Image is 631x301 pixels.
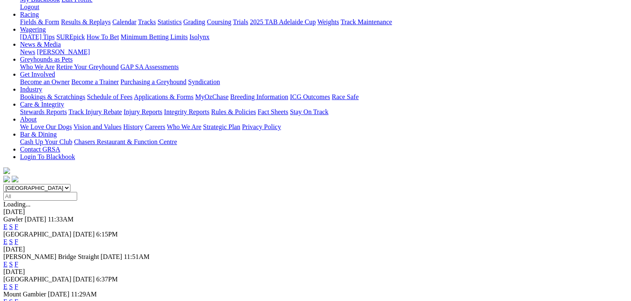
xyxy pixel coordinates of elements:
[61,18,111,25] a: Results & Replays
[15,238,18,245] a: F
[158,18,182,25] a: Statistics
[73,231,95,238] span: [DATE]
[20,78,70,85] a: Become an Owner
[332,93,358,100] a: Race Safe
[20,108,67,115] a: Stewards Reports
[242,123,281,130] a: Privacy Policy
[25,216,46,223] span: [DATE]
[9,223,13,230] a: S
[134,93,194,100] a: Applications & Forms
[3,276,71,283] span: [GEOGRAPHIC_DATA]
[164,108,209,115] a: Integrity Reports
[3,253,99,260] span: [PERSON_NAME] Bridge Straight
[15,283,18,290] a: F
[20,108,628,116] div: Care & Integrity
[258,108,288,115] a: Fact Sheets
[138,18,156,25] a: Tracks
[20,131,57,138] a: Bar & Dining
[9,261,13,268] a: S
[211,108,256,115] a: Rules & Policies
[20,71,55,78] a: Get Involved
[250,18,316,25] a: 2025 TAB Adelaide Cup
[20,101,64,108] a: Care & Integrity
[3,223,8,230] a: E
[3,216,23,223] span: Gawler
[71,78,119,85] a: Become a Trainer
[290,108,328,115] a: Stay On Track
[290,93,330,100] a: ICG Outcomes
[3,201,30,208] span: Loading...
[96,276,118,283] span: 6:37PM
[20,153,75,160] a: Login To Blackbook
[123,123,143,130] a: History
[121,63,179,70] a: GAP SA Assessments
[20,48,628,56] div: News & Media
[15,261,18,268] a: F
[20,48,35,55] a: News
[3,167,10,174] img: logo-grsa-white.png
[341,18,392,25] a: Track Maintenance
[9,283,13,290] a: S
[37,48,90,55] a: [PERSON_NAME]
[112,18,136,25] a: Calendar
[121,78,186,85] a: Purchasing a Greyhound
[56,33,85,40] a: SUREpick
[20,18,628,26] div: Racing
[230,93,288,100] a: Breeding Information
[20,123,628,131] div: About
[96,231,118,238] span: 6:15PM
[3,208,628,216] div: [DATE]
[3,246,628,253] div: [DATE]
[48,291,70,298] span: [DATE]
[124,253,150,260] span: 11:51AM
[3,238,8,245] a: E
[233,18,248,25] a: Trials
[3,268,628,276] div: [DATE]
[20,138,72,145] a: Cash Up Your Club
[20,116,37,123] a: About
[74,138,177,145] a: Chasers Restaurant & Function Centre
[20,138,628,146] div: Bar & Dining
[20,63,628,71] div: Greyhounds as Pets
[189,33,209,40] a: Isolynx
[48,216,74,223] span: 11:33AM
[195,93,229,100] a: MyOzChase
[9,238,13,245] a: S
[20,63,55,70] a: Who We Are
[15,223,18,230] a: F
[20,18,59,25] a: Fields & Form
[3,192,77,201] input: Select date
[20,86,42,93] a: Industry
[71,291,97,298] span: 11:29AM
[20,3,39,10] a: Logout
[3,176,10,182] img: facebook.svg
[56,63,119,70] a: Retire Your Greyhound
[101,253,122,260] span: [DATE]
[3,261,8,268] a: E
[121,33,188,40] a: Minimum Betting Limits
[20,11,39,18] a: Racing
[184,18,205,25] a: Grading
[20,33,55,40] a: [DATE] Tips
[20,146,60,153] a: Contact GRSA
[20,26,46,33] a: Wagering
[73,123,121,130] a: Vision and Values
[73,276,95,283] span: [DATE]
[145,123,165,130] a: Careers
[12,176,18,182] img: twitter.svg
[123,108,162,115] a: Injury Reports
[87,33,119,40] a: How To Bet
[20,93,85,100] a: Bookings & Scratchings
[20,123,72,130] a: We Love Our Dogs
[207,18,231,25] a: Coursing
[3,283,8,290] a: E
[87,93,132,100] a: Schedule of Fees
[3,291,46,298] span: Mount Gambier
[188,78,220,85] a: Syndication
[203,123,240,130] a: Strategic Plan
[20,78,628,86] div: Get Involved
[68,108,122,115] a: Track Injury Rebate
[20,56,73,63] a: Greyhounds as Pets
[3,231,71,238] span: [GEOGRAPHIC_DATA]
[20,41,61,48] a: News & Media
